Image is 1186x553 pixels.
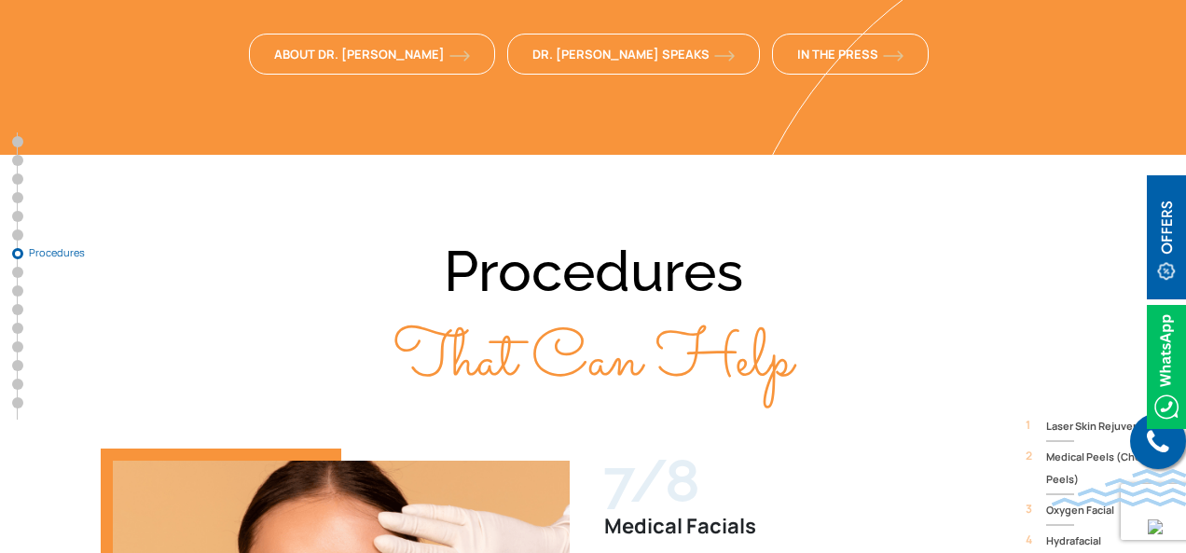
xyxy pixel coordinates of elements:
img: offerBt [1147,175,1186,299]
img: bluewave [1052,469,1186,506]
img: up-blue-arrow.svg [1148,519,1163,534]
span: That Can Help [393,312,793,410]
span: Oxygen Facial [1046,499,1186,521]
div: 7/8 [604,449,985,514]
span: Medical Peels (Chemical Peels) [1046,446,1186,491]
a: Whatsappicon [1147,354,1186,375]
span: Dr. [PERSON_NAME] Speaks [532,46,735,62]
span: Hydrafacial [1046,530,1186,552]
span: 2 [1026,445,1032,467]
img: orange-arrow.svg [449,50,470,62]
span: About Dr. [PERSON_NAME] [274,46,470,62]
img: orange-arrow.svg [883,50,903,62]
span: 4 [1026,529,1032,551]
img: orange-arrow.svg [714,50,735,62]
span: Laser Skin Rejuvenation [1046,415,1186,437]
span: 1 [1026,414,1030,436]
a: About Dr. [PERSON_NAME] [249,34,495,75]
h6: Medical Facials [604,514,985,538]
a: Procedures [12,248,23,259]
img: Whatsappicon [1147,305,1186,429]
span: 3 [1026,498,1032,520]
a: In The Press [772,34,929,75]
span: Procedures [29,247,122,258]
span: In The Press [797,46,903,62]
a: Dr. [PERSON_NAME] Speaks [507,34,760,75]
